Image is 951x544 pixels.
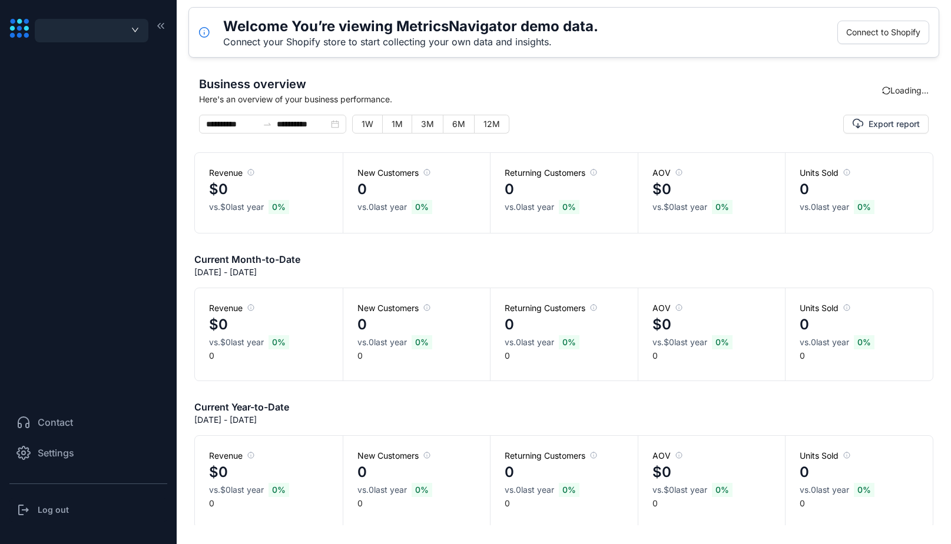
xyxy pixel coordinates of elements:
[357,336,407,348] span: vs. 0 last year
[195,288,343,381] div: 0
[712,200,733,214] span: 0 %
[800,450,850,462] span: Units Sold
[652,201,707,213] span: vs. $0 last year
[269,335,289,349] span: 0 %
[452,119,465,129] span: 6M
[209,167,254,179] span: Revenue
[362,119,373,129] span: 1W
[392,119,403,129] span: 1M
[712,335,733,349] span: 0 %
[209,336,264,348] span: vs. $0 last year
[505,462,514,483] h4: 0
[843,115,929,134] button: Export report
[269,200,289,214] span: 0 %
[194,400,289,414] h6: Current Year-to-Date
[490,436,638,528] div: 0
[357,450,430,462] span: New Customers
[652,167,682,179] span: AOV
[785,288,933,381] div: 0
[800,484,849,496] span: vs. 0 last year
[412,200,432,214] span: 0 %
[263,119,272,129] span: swap-right
[194,266,257,278] p: [DATE] - [DATE]
[357,201,407,213] span: vs. 0 last year
[199,93,882,105] span: Here's an overview of your business performance.
[209,302,254,314] span: Revenue
[131,27,139,33] span: down
[38,415,73,429] span: Contact
[209,484,264,496] span: vs. $0 last year
[712,483,733,497] span: 0 %
[209,450,254,462] span: Revenue
[882,84,929,96] div: Loading...
[854,335,874,349] span: 0 %
[505,201,554,213] span: vs. 0 last year
[194,252,300,266] h6: Current Month-to-Date
[800,336,849,348] span: vs. 0 last year
[357,462,367,483] h4: 0
[505,179,514,200] h4: 0
[800,462,809,483] h4: 0
[559,335,579,349] span: 0 %
[223,17,598,36] h5: Welcome You’re viewing MetricsNavigator demo data.
[357,179,367,200] h4: 0
[357,484,407,496] span: vs. 0 last year
[490,288,638,381] div: 0
[209,462,228,483] h4: $0
[505,450,597,462] span: Returning Customers
[421,119,434,129] span: 3M
[638,288,786,381] div: 0
[194,414,257,426] p: [DATE] - [DATE]
[343,288,491,381] div: 0
[412,335,432,349] span: 0 %
[38,504,69,516] h3: Log out
[800,167,850,179] span: Units Sold
[652,462,671,483] h4: $0
[652,179,671,200] h4: $0
[505,336,554,348] span: vs. 0 last year
[854,483,874,497] span: 0 %
[209,201,264,213] span: vs. $0 last year
[199,75,882,93] span: Business overview
[559,483,579,497] span: 0 %
[505,484,554,496] span: vs. 0 last year
[800,302,850,314] span: Units Sold
[882,86,890,95] span: sync
[837,21,929,44] button: Connect to Shopify
[800,201,849,213] span: vs. 0 last year
[559,200,579,214] span: 0 %
[869,118,920,130] span: Export report
[209,179,228,200] h4: $0
[505,302,597,314] span: Returning Customers
[209,314,228,335] h4: $0
[652,450,682,462] span: AOV
[505,167,597,179] span: Returning Customers
[652,314,671,335] h4: $0
[357,314,367,335] h4: 0
[483,119,500,129] span: 12M
[412,483,432,497] span: 0 %
[652,302,682,314] span: AOV
[263,119,272,129] span: to
[357,167,430,179] span: New Customers
[800,314,809,335] h4: 0
[38,446,74,460] span: Settings
[269,483,289,497] span: 0 %
[357,302,430,314] span: New Customers
[343,436,491,528] div: 0
[195,436,343,528] div: 0
[223,36,598,48] div: Connect your Shopify store to start collecting your own data and insights.
[652,484,707,496] span: vs. $0 last year
[638,436,786,528] div: 0
[846,26,920,39] span: Connect to Shopify
[785,436,933,528] div: 0
[800,179,809,200] h4: 0
[652,336,707,348] span: vs. $0 last year
[505,314,514,335] h4: 0
[854,200,874,214] span: 0 %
